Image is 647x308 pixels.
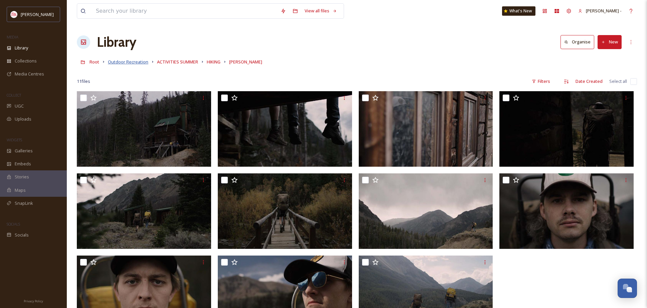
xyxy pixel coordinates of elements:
[598,35,622,49] button: New
[15,161,31,167] span: Embeds
[586,8,622,14] span: [PERSON_NAME] -
[7,34,18,39] span: MEDIA
[11,11,17,18] img: images%20(1).png
[207,59,220,65] span: HIKING
[90,58,99,66] a: Root
[229,59,262,65] span: [PERSON_NAME]
[77,173,211,249] img: PCTC - Frame Grabs (9.15.21)_Page_18.jpg
[7,221,20,226] span: SOCIALS
[502,6,535,16] a: What's New
[24,297,43,305] a: Privacy Policy
[108,59,148,65] span: Outdoor Recreation
[7,137,22,142] span: WIDGETS
[301,4,340,17] a: View all files
[15,116,31,122] span: Uploads
[108,58,148,66] a: Outdoor Recreation
[218,173,352,249] img: PCTC - Frame Grabs (9.15.21)_Page_17.jpg
[15,58,37,64] span: Collections
[560,35,594,49] button: Organise
[572,75,606,88] div: Date Created
[499,91,634,167] img: PCTC - Frame Grabs (9.15.21)_Page_19.jpg
[359,91,493,167] img: PCTC - Frame Grabs (9.15.21)_Page_20.jpg
[618,279,637,298] button: Open Chat
[93,4,277,18] input: Search your library
[15,187,26,193] span: Maps
[97,32,136,52] a: Library
[77,91,211,167] img: PCTC - Frame Grabs (9.15.21)_Page_22.jpg
[609,78,627,85] span: Select all
[15,148,33,154] span: Galleries
[15,232,29,238] span: Socials
[15,71,44,77] span: Media Centres
[77,78,90,85] span: 11 file s
[359,173,493,249] img: PCTC - Frame Grabs (9.15.21)_Page_16.jpg
[15,200,33,206] span: SnapLink
[218,91,352,167] img: PCTC - Frame Grabs (9.15.21)_Page_21.jpg
[15,174,29,180] span: Stories
[157,59,198,65] span: ACTIVITIES SUMMER
[499,173,634,249] img: PCTC - Frame Grabs (9.15.21)_Page_15.jpg
[7,93,21,98] span: COLLECT
[560,35,598,49] a: Organise
[90,59,99,65] span: Root
[207,58,220,66] a: HIKING
[15,103,24,109] span: UGC
[15,45,28,51] span: Library
[24,299,43,303] span: Privacy Policy
[21,11,54,17] span: [PERSON_NAME]
[229,58,262,66] a: [PERSON_NAME]
[157,58,198,66] a: ACTIVITIES SUMMER
[528,75,553,88] div: Filters
[575,4,625,17] a: [PERSON_NAME] -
